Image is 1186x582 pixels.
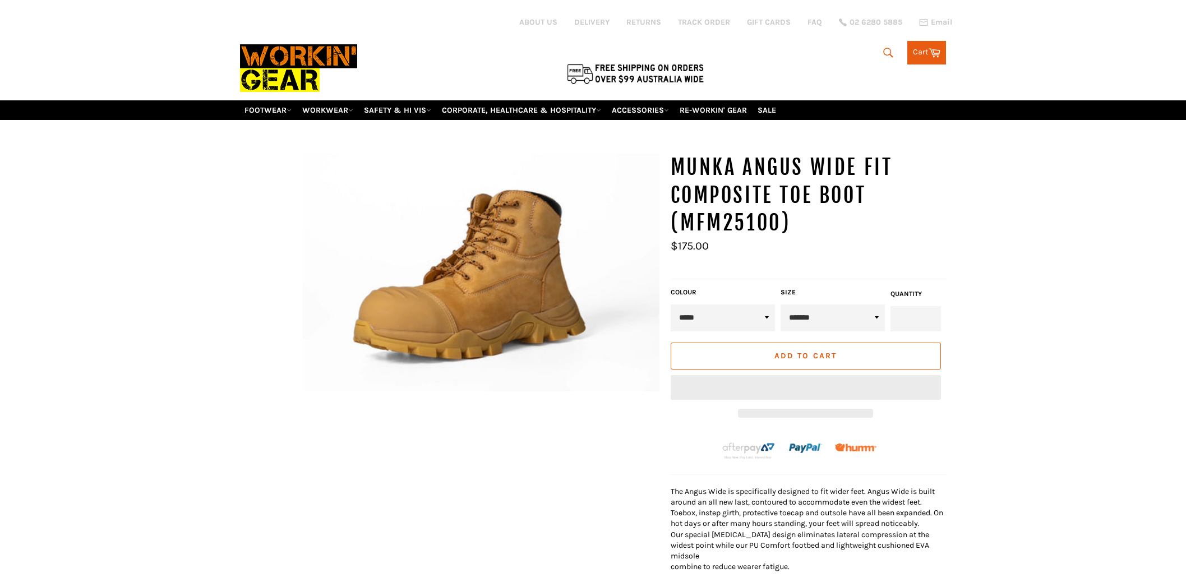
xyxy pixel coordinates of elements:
span: Add to Cart [774,351,837,361]
a: Email [919,18,952,27]
a: RETURNS [626,17,661,27]
span: Email [931,19,952,26]
img: Humm_core_logo_RGB-01_300x60px_small_195d8312-4386-4de7-b182-0ef9b6303a37.png [835,444,876,452]
a: RE-WORKIN' GEAR [675,100,751,120]
img: Flat $9.95 shipping Australia wide [565,62,705,85]
label: Quantity [890,289,941,299]
span: $175.00 [671,239,709,252]
a: WORKWEAR [298,100,358,120]
span: 02 6280 5885 [850,19,902,26]
label: COLOUR [671,288,775,297]
a: Cart [907,41,946,64]
p: The Angus Wide is specifically designed to fit wider feet. Angus Wide is built around an all new ... [671,486,947,572]
a: CORPORATE, HEALTHCARE & HOSPITALITY [437,100,606,120]
a: SALE [753,100,781,120]
a: ABOUT US [519,17,557,27]
a: FAQ [807,17,822,27]
a: DELIVERY [574,17,610,27]
a: GIFT CARDS [747,17,791,27]
h1: MUNKA Angus Wide Fit Composite Toe Boot (MFM25100) [671,154,947,237]
a: ACCESSORIES [607,100,673,120]
a: TRACK ORDER [678,17,730,27]
label: Size [781,288,885,297]
img: Workin Gear leaders in Workwear, Safety Boots, PPE, Uniforms. Australia's No.1 in Workwear [240,36,357,100]
a: 02 6280 5885 [839,19,902,26]
img: paypal.png [789,432,822,465]
a: FOOTWEAR [240,100,296,120]
img: Afterpay-Logo-on-dark-bg_large.png [721,441,776,460]
button: Add to Cart [671,343,941,369]
a: SAFETY & HI VIS [359,100,436,120]
img: MUNKA Angus Wide Fit Composite Toe Boot (MFM25100) [303,154,659,391]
